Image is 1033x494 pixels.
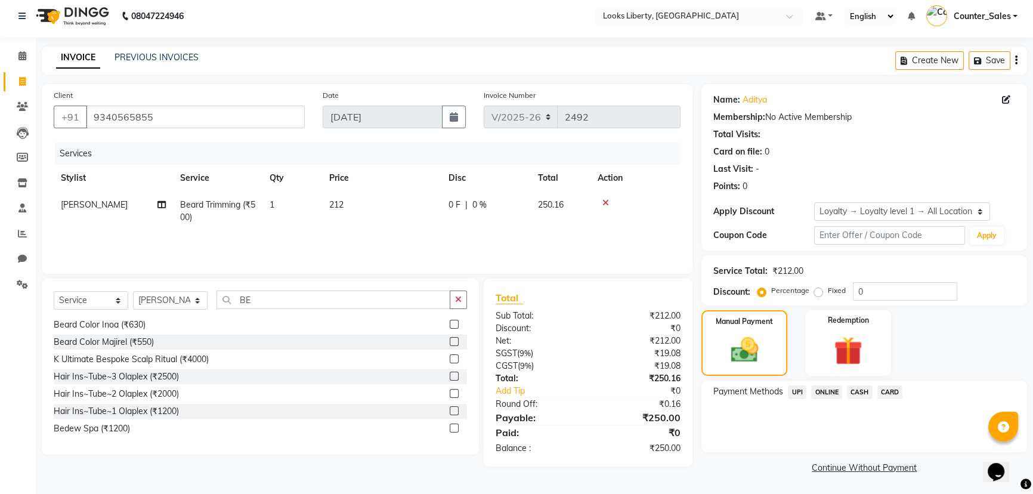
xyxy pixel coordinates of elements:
[472,199,487,211] span: 0 %
[54,165,173,192] th: Stylist
[54,106,87,128] button: +91
[983,446,1021,482] iframe: chat widget
[588,335,689,347] div: ₹212.00
[487,385,605,397] a: Add Tip
[465,199,468,211] span: |
[531,165,590,192] th: Total
[713,205,814,218] div: Apply Discount
[772,265,803,277] div: ₹212.00
[588,442,689,455] div: ₹250.00
[323,90,339,101] label: Date
[713,286,750,298] div: Discount:
[825,333,871,369] img: _gift.svg
[588,310,689,322] div: ₹212.00
[713,229,814,242] div: Coupon Code
[487,335,588,347] div: Net:
[713,146,762,158] div: Card on file:
[743,94,767,106] a: Aditya
[713,111,1015,123] div: No Active Membership
[322,165,441,192] th: Price
[329,199,344,210] span: 212
[847,385,873,399] span: CASH
[487,310,588,322] div: Sub Total:
[54,336,154,348] div: Beard Color Majirel (₹550)
[86,106,305,128] input: Search by Name/Mobile/Email/Code
[54,405,179,418] div: Hair Ins~Tube~1 Olaplex (₹1200)
[496,348,517,359] span: SGST
[61,199,128,210] span: [PERSON_NAME]
[588,322,689,335] div: ₹0
[484,90,536,101] label: Invoice Number
[771,285,809,296] label: Percentage
[55,143,689,165] div: Services
[270,199,274,210] span: 1
[828,285,846,296] label: Fixed
[487,398,588,410] div: Round Off:
[588,425,689,440] div: ₹0
[180,199,255,223] span: Beard Trimming (₹500)
[173,165,262,192] th: Service
[814,226,965,245] input: Enter Offer / Coupon Code
[969,51,1010,70] button: Save
[605,385,689,397] div: ₹0
[877,385,903,399] span: CARD
[926,5,947,26] img: Counter_Sales
[54,353,209,366] div: K Ultimate Bespoke Scalp Ritual (₹4000)
[54,319,146,331] div: Beard Color Inoa (₹630)
[588,372,689,385] div: ₹250.16
[713,128,760,141] div: Total Visits:
[538,199,564,210] span: 250.16
[487,372,588,385] div: Total:
[743,180,747,193] div: 0
[588,398,689,410] div: ₹0.16
[970,227,1004,245] button: Apply
[54,370,179,383] div: Hair Ins~Tube~3 Olaplex (₹2500)
[713,180,740,193] div: Points:
[811,385,842,399] span: ONLINE
[496,360,518,371] span: CGST
[722,334,767,366] img: _cash.svg
[520,361,531,370] span: 9%
[716,316,773,327] label: Manual Payment
[54,388,179,400] div: Hair Ins~Tube~2 Olaplex (₹2000)
[756,163,759,175] div: -
[588,360,689,372] div: ₹19.08
[713,265,768,277] div: Service Total:
[449,199,460,211] span: 0 F
[588,347,689,360] div: ₹19.08
[953,10,1010,23] span: Counter_Sales
[56,47,100,69] a: INVOICE
[487,425,588,440] div: Paid:
[713,163,753,175] div: Last Visit:
[713,94,740,106] div: Name:
[765,146,769,158] div: 0
[54,90,73,101] label: Client
[54,422,130,435] div: Bedew Spa (₹1200)
[487,442,588,455] div: Balance :
[217,291,450,309] input: Search or Scan
[487,410,588,425] div: Payable:
[487,347,588,360] div: ( )
[262,165,322,192] th: Qty
[115,52,199,63] a: PREVIOUS INVOICES
[487,360,588,372] div: ( )
[496,292,523,304] span: Total
[441,165,531,192] th: Disc
[895,51,964,70] button: Create New
[588,410,689,425] div: ₹250.00
[590,165,681,192] th: Action
[788,385,806,399] span: UPI
[713,385,783,398] span: Payment Methods
[713,111,765,123] div: Membership:
[704,462,1025,474] a: Continue Without Payment
[828,315,869,326] label: Redemption
[519,348,531,358] span: 9%
[487,322,588,335] div: Discount:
